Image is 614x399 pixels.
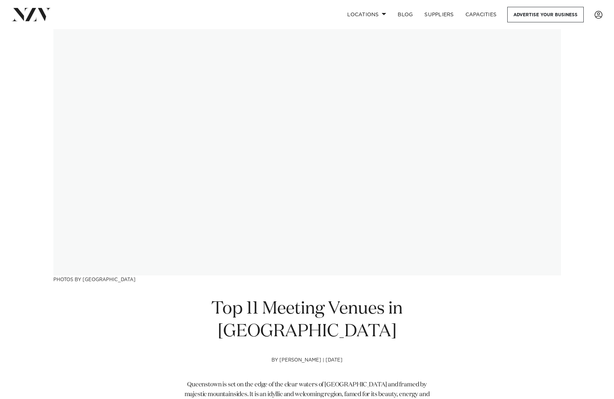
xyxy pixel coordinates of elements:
[460,7,503,22] a: Capacities
[53,275,561,283] h3: Photos by [GEOGRAPHIC_DATA]
[507,7,584,22] a: Advertise your business
[12,8,51,21] img: nzv-logo.png
[184,358,430,381] h4: by [PERSON_NAME] | [DATE]
[419,7,459,22] a: SUPPLIERS
[392,7,419,22] a: BLOG
[184,298,430,343] h1: Top 11 Meeting Venues in [GEOGRAPHIC_DATA]
[341,7,392,22] a: Locations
